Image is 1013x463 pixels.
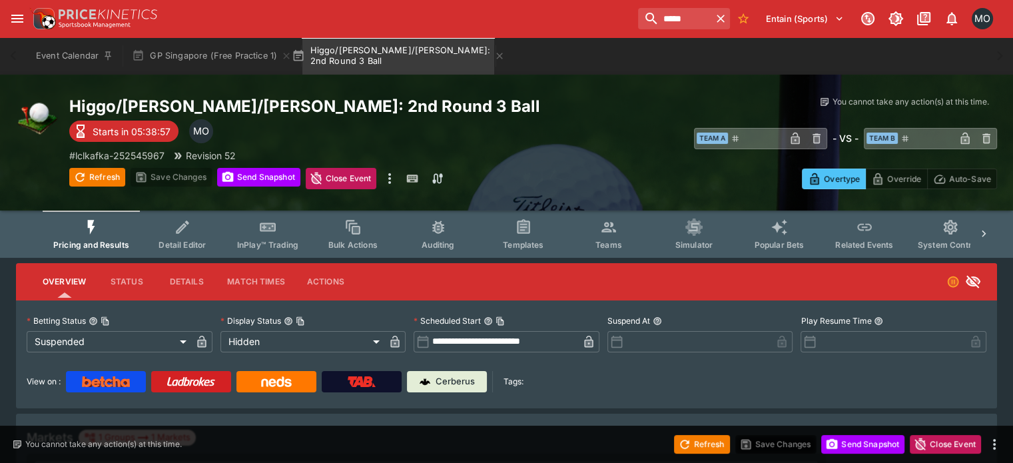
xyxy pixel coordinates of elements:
[29,5,56,32] img: PriceKinetics Logo
[484,316,493,326] button: Scheduled StartCopy To Clipboard
[101,316,110,326] button: Copy To Clipboard
[674,435,730,454] button: Refresh
[436,375,475,388] p: Cerberus
[595,240,622,250] span: Teams
[69,168,125,187] button: Refresh
[414,315,481,326] p: Scheduled Start
[968,4,997,33] button: Matt Oliver
[918,240,983,250] span: System Controls
[302,37,494,75] button: Higgo/[PERSON_NAME]/[PERSON_NAME]: 2nd Round 3 Ball
[25,438,182,450] p: You cannot take any action(s) at this time.
[856,7,880,31] button: Connected to PK
[927,169,997,189] button: Auto-Save
[97,266,157,298] button: Status
[167,376,215,387] img: Ladbrokes
[93,125,170,139] p: Starts in 05:38:57
[653,316,662,326] button: Suspend At
[910,435,981,454] button: Close Event
[758,8,852,29] button: Select Tenant
[675,240,713,250] span: Simulator
[348,376,376,387] img: TabNZ
[986,436,1002,452] button: more
[157,266,216,298] button: Details
[217,168,300,187] button: Send Snapshot
[420,376,430,387] img: Cerberus
[27,371,61,392] label: View on :
[32,266,97,298] button: Overview
[697,133,728,144] span: Team A
[59,22,131,28] img: Sportsbook Management
[912,7,936,31] button: Documentation
[189,119,213,143] div: Matthew Oliver
[866,133,898,144] span: Team B
[186,149,236,163] p: Revision 52
[884,7,908,31] button: Toggle light/dark mode
[296,266,356,298] button: Actions
[949,172,991,186] p: Auto-Save
[833,96,989,108] p: You cannot take any action(s) at this time.
[5,7,29,31] button: open drawer
[69,96,611,117] h2: Copy To Clipboard
[824,172,860,186] p: Overtype
[407,371,487,392] a: Cerberus
[28,37,121,75] button: Event Calendar
[69,149,165,163] p: Copy To Clipboard
[503,240,543,250] span: Templates
[835,240,893,250] span: Related Events
[27,331,191,352] div: Suspended
[59,9,157,19] img: PriceKinetics
[306,168,377,189] button: Close Event
[874,316,883,326] button: Play Resume Time
[801,315,871,326] p: Play Resume Time
[89,316,98,326] button: Betting StatusCopy To Clipboard
[496,316,505,326] button: Copy To Clipboard
[638,8,711,29] input: search
[82,376,130,387] img: Betcha
[965,274,981,290] svg: Hidden
[422,240,454,250] span: Auditing
[754,240,804,250] span: Popular Bets
[865,169,927,189] button: Override
[216,266,296,298] button: Match Times
[284,316,293,326] button: Display StatusCopy To Clipboard
[261,376,291,387] img: Neds
[946,275,960,288] svg: Suspended
[972,8,993,29] div: Matt Oliver
[237,240,298,250] span: InPlay™ Trading
[159,240,206,250] span: Detail Editor
[504,371,523,392] label: Tags:
[296,316,305,326] button: Copy To Clipboard
[382,168,398,189] button: more
[802,169,997,189] div: Start From
[607,315,650,326] p: Suspend At
[940,7,964,31] button: Notifications
[887,172,921,186] p: Override
[124,37,300,75] button: GP Singapore (Free Practice 1)
[821,435,904,454] button: Send Snapshot
[833,131,858,145] h6: - VS -
[27,315,86,326] p: Betting Status
[220,331,385,352] div: Hidden
[220,315,281,326] p: Display Status
[16,96,59,139] img: golf.png
[802,169,866,189] button: Overtype
[733,8,754,29] button: No Bookmarks
[328,240,378,250] span: Bulk Actions
[53,240,129,250] span: Pricing and Results
[43,211,970,258] div: Event type filters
